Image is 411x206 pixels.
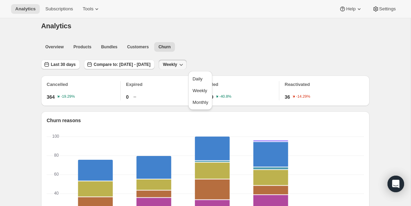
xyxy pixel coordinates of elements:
[47,81,120,88] p: Cancelled
[41,22,71,30] span: Analytics
[15,6,36,12] span: Analytics
[101,44,117,50] span: Bundles
[195,163,230,179] rect: No longer need-6 17
[335,4,366,14] button: Help
[45,44,64,50] span: Overview
[126,81,200,88] p: Expired
[61,95,75,99] text: -19.29%
[52,134,59,139] text: 100
[78,182,113,197] rect: No longer need-6 16
[253,142,288,168] rect: Other-8 26
[127,44,149,50] span: Customers
[253,170,288,186] rect: No longer need-6 16
[163,62,177,67] span: Weekly
[11,4,40,14] button: Analytics
[51,62,76,67] span: Last 30 days
[195,161,230,163] rect: Traveling-7 1
[253,140,288,142] rect: Admin cancelled-9 1
[193,76,203,81] span: Daily
[54,172,59,177] text: 60
[73,44,91,50] span: Products
[193,88,207,93] span: Weekly
[346,6,355,12] span: Help
[193,100,208,105] span: Monthly
[253,167,288,170] rect: Traveling-7 2
[126,94,129,100] span: 0
[54,153,59,158] text: 80
[158,44,170,50] span: Churn
[78,160,113,182] rect: Other-8 22
[94,62,150,67] span: Compare to: [DATE] - [DATE]
[137,179,171,190] rect: No longer need-6 11
[54,191,59,196] text: 40
[137,156,171,179] rect: Other-8 24
[205,81,279,88] p: Failed
[368,4,400,14] button: Settings
[78,4,104,14] button: Tools
[285,81,364,88] p: Reactivated
[195,179,230,200] rect: Not enjoying the product-5 21
[253,186,288,195] rect: Not enjoying the product-5 9
[159,60,187,69] button: Weekly
[387,176,404,192] div: Open Intercom Messenger
[47,94,55,100] span: 364
[296,95,310,99] text: -14.29%
[219,95,232,99] text: -40.8%
[137,190,171,198] rect: Not enjoying the product-5 7
[45,6,73,12] span: Subscriptions
[285,94,290,100] span: 36
[84,60,155,69] button: Compare to: [DATE] - [DATE]
[195,137,230,161] rect: Other-8 25
[41,4,77,14] button: Subscriptions
[83,6,93,12] span: Tools
[47,117,364,124] h2: Churn reasons
[379,6,396,12] span: Settings
[41,60,80,69] button: Last 30 days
